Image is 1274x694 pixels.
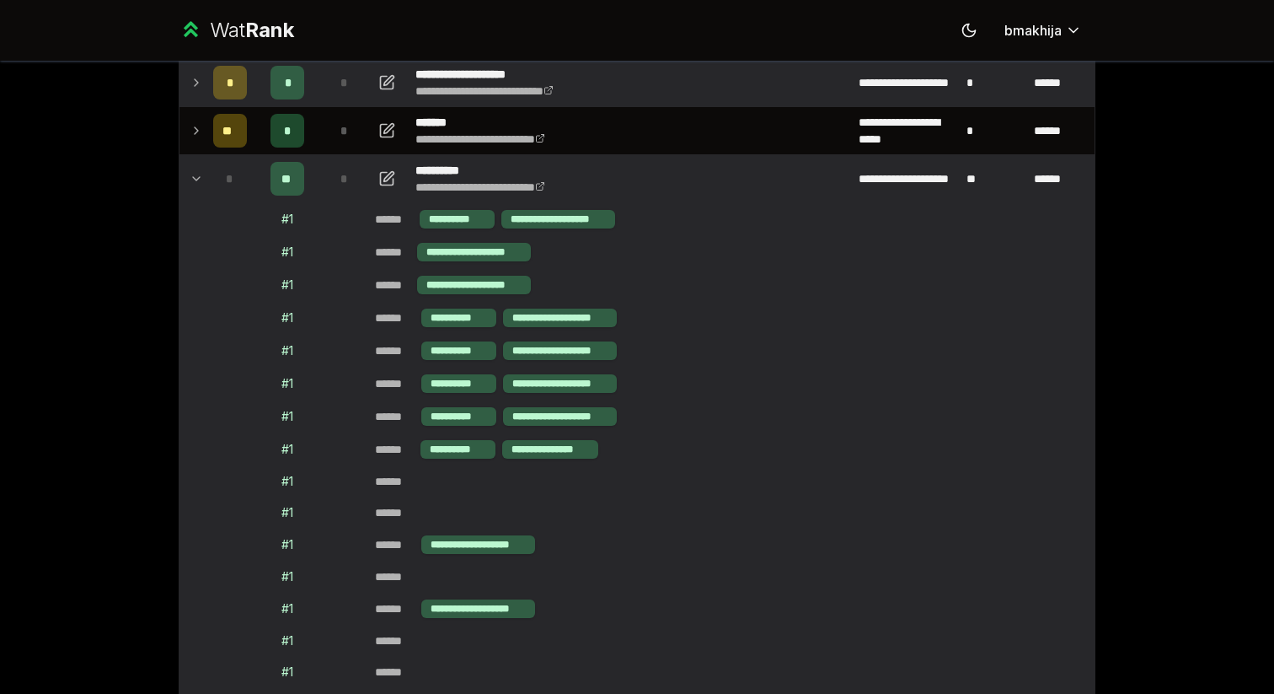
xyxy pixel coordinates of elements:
[281,342,293,359] div: # 1
[281,536,293,553] div: # 1
[281,664,293,681] div: # 1
[281,441,293,458] div: # 1
[281,244,293,261] div: # 1
[179,17,294,44] a: WatRank
[281,277,293,293] div: # 1
[210,17,294,44] div: Wat
[245,18,294,42] span: Rank
[281,408,293,425] div: # 1
[281,375,293,392] div: # 1
[281,309,293,326] div: # 1
[281,568,293,585] div: # 1
[281,632,293,649] div: # 1
[281,473,293,490] div: # 1
[1004,20,1062,40] span: bmakhija
[281,504,293,521] div: # 1
[991,15,1095,46] button: bmakhija
[281,211,293,228] div: # 1
[281,600,293,617] div: # 1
